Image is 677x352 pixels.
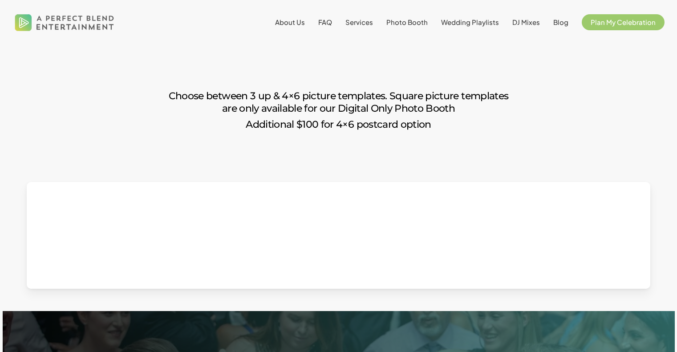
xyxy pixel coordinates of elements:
[441,18,499,26] span: Wedding Playlists
[591,18,656,26] span: Plan My Celebration
[441,19,499,26] a: Wedding Playlists
[553,18,568,26] span: Blog
[582,19,665,26] a: Plan My Celebration
[553,19,568,26] a: Blog
[512,19,540,26] a: DJ Mixes
[275,19,305,26] a: About Us
[12,6,117,38] img: A Perfect Blend Entertainment
[345,18,373,26] span: Services
[386,18,428,26] span: Photo Booth
[275,18,305,26] span: About Us
[161,90,517,115] h4: Choose between 3 up & 4×6 picture templates. Square picture templates are only available for our ...
[318,19,332,26] a: FAQ
[161,118,517,131] h4: Additional $100 for 4×6 postcard option
[386,19,428,26] a: Photo Booth
[318,18,332,26] span: FAQ
[345,19,373,26] a: Services
[512,18,540,26] span: DJ Mixes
